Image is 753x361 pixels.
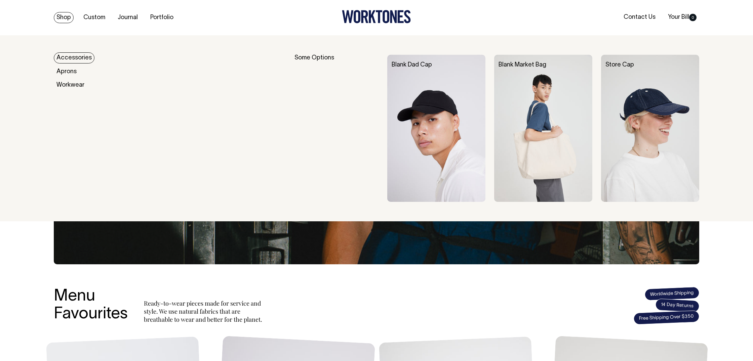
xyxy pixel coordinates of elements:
[655,299,700,313] span: 14 Day Returns
[81,12,108,23] a: Custom
[605,62,634,68] a: Store Cap
[54,66,79,77] a: Aprons
[294,55,379,202] div: Some Options
[499,62,546,68] a: Blank Market Bag
[689,14,697,21] span: 0
[54,288,128,323] h3: Menu Favourites
[633,310,699,325] span: Free Shipping Over $350
[54,12,74,23] a: Shop
[601,55,699,202] img: Store Cap
[494,55,592,202] img: Blank Market Bag
[644,286,699,301] span: Worldwide Shipping
[665,12,699,23] a: Your Bill0
[148,12,176,23] a: Portfolio
[392,62,432,68] a: Blank Dad Cap
[54,80,87,91] a: Workwear
[115,12,141,23] a: Journal
[387,55,485,202] img: Blank Dad Cap
[54,52,94,63] a: Accessories
[621,12,658,23] a: Contact Us
[144,299,265,323] p: Ready-to-wear pieces made for service and style. We use natural fabrics that are breathable to we...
